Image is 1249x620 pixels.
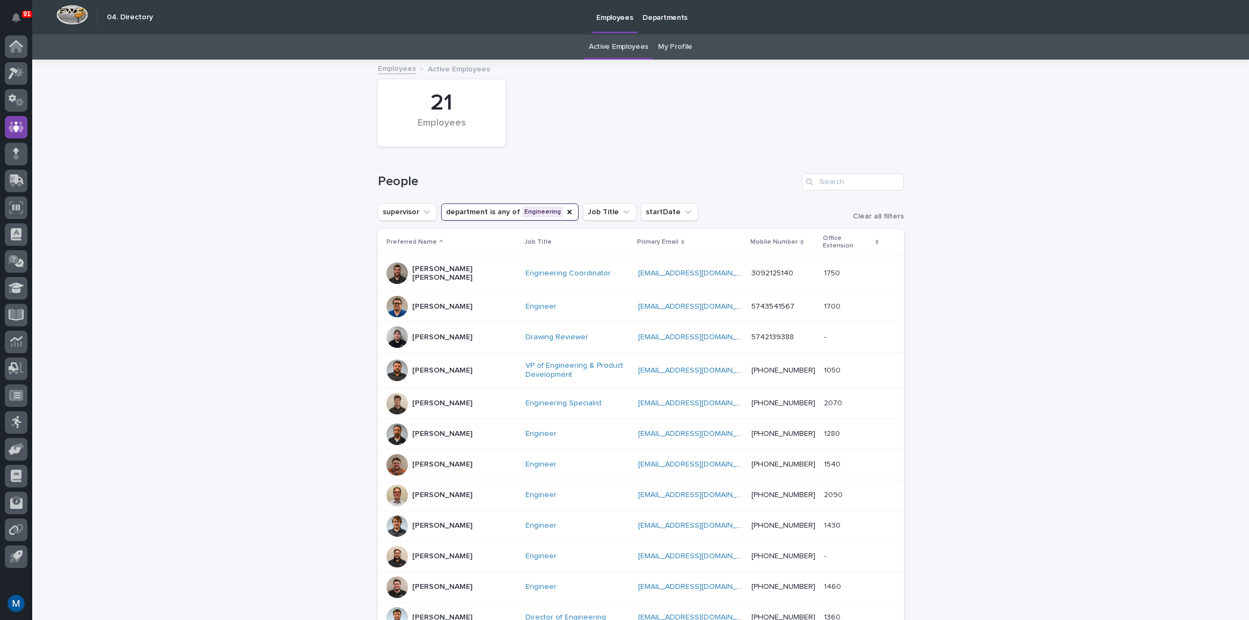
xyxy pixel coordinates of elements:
[525,361,630,380] a: VP of Engineering & Product Development
[412,333,472,342] p: [PERSON_NAME]
[525,552,557,561] a: Engineer
[412,302,472,311] p: [PERSON_NAME]
[525,460,557,469] a: Engineer
[824,364,843,375] p: 1050
[823,232,873,252] p: Office Extension
[396,118,487,140] div: Employees
[824,550,828,561] p: -
[5,592,27,615] button: users-avatar
[378,62,416,74] a: Employees
[824,267,842,278] p: 1750
[638,333,759,341] a: [EMAIL_ADDRESS][DOMAIN_NAME]
[658,34,692,60] a: My Profile
[412,582,472,592] p: [PERSON_NAME]
[378,510,904,541] tr: [PERSON_NAME]Engineer [EMAIL_ADDRESS][DOMAIN_NAME] [PHONE_NUMBER]14301430
[378,449,904,480] tr: [PERSON_NAME]Engineer [EMAIL_ADDRESS][DOMAIN_NAME] [PHONE_NUMBER]15401540
[386,236,437,248] p: Preferred Name
[638,399,759,407] a: [EMAIL_ADDRESS][DOMAIN_NAME]
[525,333,588,342] a: Drawing Reviewer
[412,265,517,283] p: [PERSON_NAME] [PERSON_NAME]
[412,552,472,561] p: [PERSON_NAME]
[638,461,759,468] a: [EMAIL_ADDRESS][DOMAIN_NAME]
[378,291,904,322] tr: [PERSON_NAME]Engineer [EMAIL_ADDRESS][DOMAIN_NAME] 574354156717001700
[638,303,759,310] a: [EMAIL_ADDRESS][DOMAIN_NAME]
[378,572,904,602] tr: [PERSON_NAME]Engineer [EMAIL_ADDRESS][DOMAIN_NAME] [PHONE_NUMBER]14601460
[751,583,815,590] a: [PHONE_NUMBER]
[824,580,843,592] p: 1460
[750,236,798,248] p: Mobile Number
[24,10,31,18] p: 91
[525,399,602,408] a: Engineering Specialist
[638,367,759,374] a: [EMAIL_ADDRESS][DOMAIN_NAME]
[638,269,759,277] a: [EMAIL_ADDRESS][DOMAIN_NAME]
[412,366,472,375] p: [PERSON_NAME]
[5,6,27,29] button: Notifications
[824,300,843,311] p: 1700
[824,331,828,342] p: -
[378,174,798,189] h1: People
[641,203,698,221] button: startDate
[638,522,759,529] a: [EMAIL_ADDRESS][DOMAIN_NAME]
[751,333,794,341] a: 5742139388
[525,521,557,530] a: Engineer
[751,522,815,529] a: [PHONE_NUMBER]
[524,236,552,248] p: Job Title
[751,269,793,277] a: 3092125140
[824,488,845,500] p: 2090
[844,213,904,220] button: Clear all filters
[637,236,678,248] p: Primary Email
[824,458,843,469] p: 1540
[751,367,815,374] a: [PHONE_NUMBER]
[751,303,794,310] a: 5743541567
[583,203,637,221] button: Job Title
[428,62,490,74] p: Active Employees
[412,491,472,500] p: [PERSON_NAME]
[396,90,487,116] div: 21
[56,5,88,25] img: Workspace Logo
[378,480,904,510] tr: [PERSON_NAME]Engineer [EMAIL_ADDRESS][DOMAIN_NAME] [PHONE_NUMBER]20902090
[378,419,904,449] tr: [PERSON_NAME]Engineer [EMAIL_ADDRESS][DOMAIN_NAME] [PHONE_NUMBER]12801280
[378,256,904,291] tr: [PERSON_NAME] [PERSON_NAME]Engineering Coordinator [EMAIL_ADDRESS][DOMAIN_NAME] 309212514017501750
[751,430,815,437] a: [PHONE_NUMBER]
[853,213,904,220] span: Clear all filters
[378,388,904,419] tr: [PERSON_NAME]Engineering Specialist [EMAIL_ADDRESS][DOMAIN_NAME] [PHONE_NUMBER]20702070
[751,552,815,560] a: [PHONE_NUMBER]
[824,519,843,530] p: 1430
[751,399,815,407] a: [PHONE_NUMBER]
[525,269,611,278] a: Engineering Coordinator
[638,430,759,437] a: [EMAIL_ADDRESS][DOMAIN_NAME]
[525,429,557,439] a: Engineer
[751,491,815,499] a: [PHONE_NUMBER]
[525,491,557,500] a: Engineer
[441,203,579,221] button: department
[824,427,842,439] p: 1280
[638,583,759,590] a: [EMAIL_ADDRESS][DOMAIN_NAME]
[802,173,904,191] input: Search
[13,13,27,30] div: Notifications91
[525,302,557,311] a: Engineer
[589,34,648,60] a: Active Employees
[412,399,472,408] p: [PERSON_NAME]
[412,429,472,439] p: [PERSON_NAME]
[378,203,437,221] button: supervisor
[638,552,759,560] a: [EMAIL_ADDRESS][DOMAIN_NAME]
[107,13,153,22] h2: 04. Directory
[638,491,759,499] a: [EMAIL_ADDRESS][DOMAIN_NAME]
[751,461,815,468] a: [PHONE_NUMBER]
[378,541,904,572] tr: [PERSON_NAME]Engineer [EMAIL_ADDRESS][DOMAIN_NAME] [PHONE_NUMBER]--
[378,322,904,353] tr: [PERSON_NAME]Drawing Reviewer [EMAIL_ADDRESS][DOMAIN_NAME] 5742139388--
[412,521,472,530] p: [PERSON_NAME]
[525,582,557,592] a: Engineer
[824,397,844,408] p: 2070
[378,353,904,389] tr: [PERSON_NAME]VP of Engineering & Product Development [EMAIL_ADDRESS][DOMAIN_NAME] [PHONE_NUMBER]1...
[412,460,472,469] p: [PERSON_NAME]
